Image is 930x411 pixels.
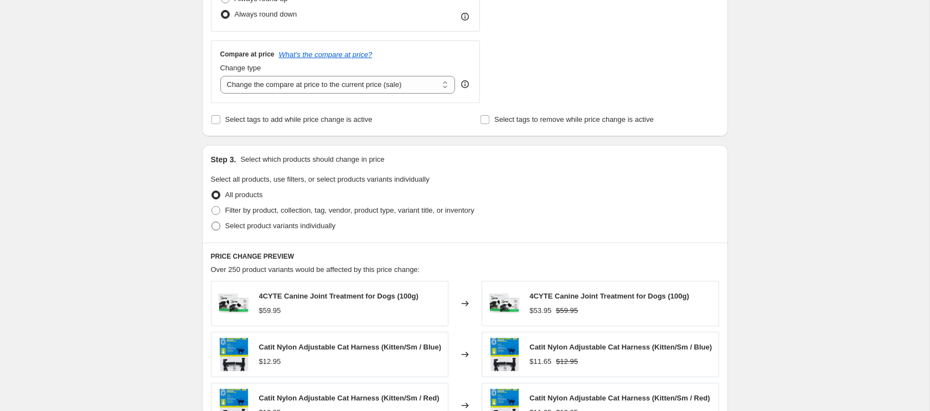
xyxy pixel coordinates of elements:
img: 755162_80x.jpg [488,338,521,371]
span: Select product variants individually [225,222,335,230]
div: $11.65 [530,356,552,367]
h2: Step 3. [211,154,236,165]
span: Select tags to remove while price change is active [494,115,654,124]
span: 4CYTE Canine Joint Treatment for Dogs (100g) [259,292,418,300]
div: $53.95 [530,305,552,316]
button: What's the compare at price? [279,50,373,59]
span: Catit Nylon Adjustable Cat Harness (Kitten/Sm / Red) [530,394,710,402]
div: $12.95 [259,356,281,367]
img: 4Cyte-Canine-Group-web_80x.jpg [217,287,250,320]
span: Filter by product, collection, tag, vendor, product type, variant title, or inventory [225,206,474,214]
span: Always round down [235,10,297,18]
div: $59.95 [259,305,281,316]
span: Select all products, use filters, or select products variants individually [211,175,430,183]
div: help [459,79,471,90]
span: Catit Nylon Adjustable Cat Harness (Kitten/Sm / Blue) [530,343,712,351]
p: Select which products should change in price [240,154,384,165]
strike: $59.95 [556,305,578,316]
h3: Compare at price [220,50,275,59]
span: 4CYTE Canine Joint Treatment for Dogs (100g) [530,292,689,300]
span: Over 250 product variants would be affected by this price change: [211,265,420,274]
h6: PRICE CHANGE PREVIEW [211,252,719,261]
span: All products [225,191,263,199]
span: Select tags to add while price change is active [225,115,373,124]
span: Change type [220,64,261,72]
strike: $12.95 [556,356,578,367]
span: Catit Nylon Adjustable Cat Harness (Kitten/Sm / Blue) [259,343,442,351]
img: 755162_80x.jpg [217,338,250,371]
img: 4Cyte-Canine-Group-web_80x.jpg [488,287,521,320]
span: Catit Nylon Adjustable Cat Harness (Kitten/Sm / Red) [259,394,440,402]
